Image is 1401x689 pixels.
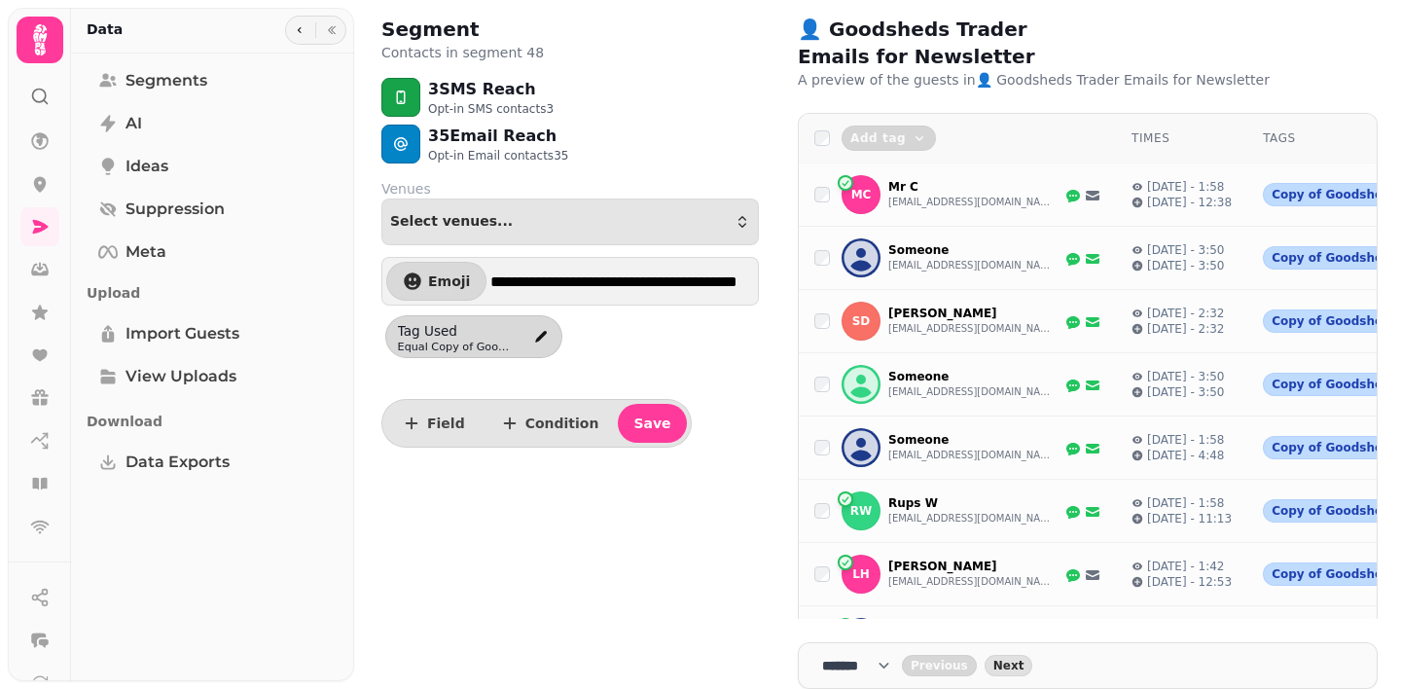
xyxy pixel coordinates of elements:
p: [DATE] - 2:32 [1147,306,1225,321]
p: Opt-in Email contacts 35 [428,148,568,163]
h2: 👤 Goodsheds Trader Emails for Newsletter [798,16,1171,70]
button: Field [386,404,481,443]
button: [EMAIL_ADDRESS][DOMAIN_NAME] [888,448,1054,463]
span: Condition [525,417,599,430]
button: [EMAIL_ADDRESS][DOMAIN_NAME] [888,384,1054,400]
a: Import Guests [87,314,339,353]
p: Contacts in segment 48 [381,43,544,62]
span: RW [850,504,872,518]
p: [DATE] - 3:50 [1147,258,1225,273]
p: 3 SMS Reach [428,78,554,101]
p: Someone [888,432,1054,448]
button: Emoji [386,262,486,301]
span: LH [852,567,870,581]
span: Import Guests [126,322,239,345]
span: Next [993,660,1024,671]
nav: Pagination [798,642,1378,689]
p: Someone [888,369,1054,384]
p: Someone [888,242,1054,258]
span: AI [126,112,142,135]
p: [DATE] - 12:53 [1147,574,1232,590]
h2: Segment [381,16,544,43]
span: SD [852,314,871,328]
p: Download [87,404,339,439]
button: [EMAIL_ADDRESS][DOMAIN_NAME] [888,574,1054,590]
span: Tag used [398,321,515,341]
a: Data Exports [87,443,339,482]
button: Condition [485,404,615,443]
p: Opt-in SMS contacts 3 [428,101,554,117]
button: Add tag [842,126,936,151]
span: Suppression [126,198,225,221]
button: edit [524,321,557,352]
a: View Uploads [87,357,339,396]
p: [PERSON_NAME] [888,306,1054,321]
span: Equal Copy of Goodsheds Trader emails for newsletter.csv [398,342,515,352]
nav: Tabs [71,54,354,681]
button: [EMAIL_ADDRESS][DOMAIN_NAME] [888,321,1054,337]
span: Ideas [126,155,168,178]
span: Segments [126,69,207,92]
p: [DATE] - 1:58 [1147,179,1225,195]
span: View Uploads [126,365,236,388]
button: [EMAIL_ADDRESS][DOMAIN_NAME] [888,258,1054,273]
h2: Data [87,19,123,39]
span: MC [851,188,872,201]
p: [DATE] - 4:48 [1147,448,1225,463]
button: Select venues... [381,199,759,245]
p: 35 Email Reach [428,125,568,148]
a: Segments [87,61,339,100]
button: next [985,655,1033,676]
span: Previous [911,660,968,671]
p: A preview of the guests in 👤 Goodsheds Trader Emails for Newsletter [798,70,1296,90]
p: Upload [87,275,339,310]
button: [EMAIL_ADDRESS][DOMAIN_NAME] [888,195,1054,210]
p: [DATE] - 1:58 [1147,495,1225,511]
a: Meta [87,233,339,272]
button: Save [618,404,686,443]
p: [DATE] - 3:50 [1147,384,1225,400]
p: Rups W [888,495,1054,511]
span: Select venues... [390,214,513,230]
p: [PERSON_NAME] [888,559,1054,574]
span: Save [633,417,670,430]
span: Meta [126,240,166,264]
p: [DATE] - 2:32 [1147,321,1225,337]
a: Suppression [87,190,339,229]
p: [DATE] - 1:42 [1147,559,1225,574]
a: Ideas [87,147,339,186]
label: Venues [381,179,759,199]
p: [DATE] - 12:38 [1147,195,1232,210]
p: [DATE] - 11:13 [1147,511,1232,526]
p: [DATE] - 1:58 [1147,432,1225,448]
button: back [902,655,977,676]
button: [EMAIL_ADDRESS][DOMAIN_NAME] [888,511,1054,526]
p: [DATE] - 3:50 [1147,369,1225,384]
span: Field [427,417,465,430]
span: Data Exports [126,451,230,474]
span: Emoji [428,274,470,288]
p: Mr C [888,179,1054,195]
p: [DATE] - 3:50 [1147,242,1225,258]
a: AI [87,104,339,143]
div: Times [1132,130,1232,146]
